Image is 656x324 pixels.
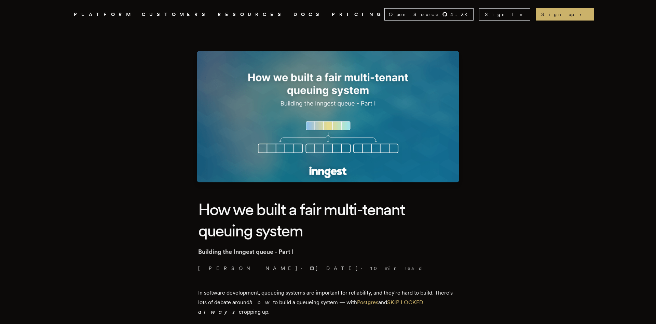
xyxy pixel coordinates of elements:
a: DOCS [293,10,324,19]
p: · · [198,265,458,272]
span: 4.3 K [450,11,472,18]
a: Postgres [357,299,378,306]
span: 10 min read [370,265,423,272]
img: Featured image for How we built a fair multi-tenant queuing system blog post [197,51,459,182]
a: SKIP LOCKED [387,299,423,306]
span: Open Source [389,11,439,18]
a: Sign In [479,8,530,21]
a: PRICING [332,10,384,19]
a: [PERSON_NAME] [198,265,298,272]
h1: How we built a fair multi-tenant queuing system [198,199,458,242]
p: Building the Inngest queue - Part I [198,247,458,257]
button: RESOURCES [218,10,285,19]
p: In software development, queueing systems are important for reliability, and they're hard to buil... [198,288,458,317]
em: how [249,299,273,306]
em: always [198,309,239,315]
span: [DATE] [310,265,358,272]
button: PLATFORM [74,10,134,19]
a: CUSTOMERS [142,10,209,19]
a: Sign up [536,8,594,21]
span: → [577,11,588,18]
